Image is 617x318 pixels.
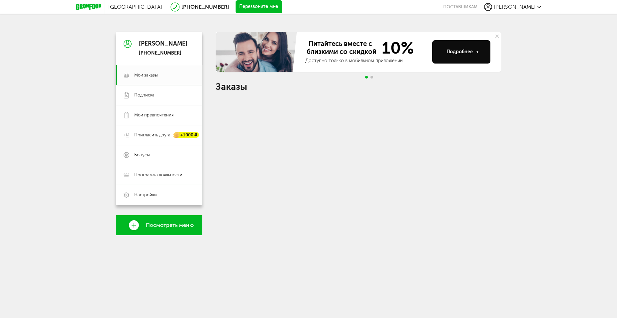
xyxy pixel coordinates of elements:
[116,85,202,105] a: Подписка
[134,192,157,198] span: Настройки
[181,4,229,10] a: [PHONE_NUMBER]
[116,185,202,205] a: Настройки
[116,65,202,85] a: Мои заказы
[370,76,373,79] span: Go to slide 2
[146,222,194,228] span: Посмотреть меню
[116,145,202,165] a: Бонусы
[216,32,299,72] img: family-banner.579af9d.jpg
[134,92,154,98] span: Подписка
[139,50,187,56] div: [PHONE_NUMBER]
[236,0,282,14] button: Перезвоните мне
[216,82,501,91] h1: Заказы
[134,72,158,78] span: Мои заказы
[116,125,202,145] a: Пригласить друга +1000 ₽
[174,132,199,138] div: +1000 ₽
[134,172,182,178] span: Программа лояльности
[134,132,170,138] span: Пригласить друга
[432,40,490,64] button: Подробнее
[134,112,173,118] span: Мои предпочтения
[116,105,202,125] a: Мои предпочтения
[305,40,378,56] span: Питайтесь вместе с близкими со скидкой
[494,4,536,10] span: [PERSON_NAME]
[447,49,479,55] div: Подробнее
[116,215,202,235] a: Посмотреть меню
[108,4,162,10] span: [GEOGRAPHIC_DATA]
[116,165,202,185] a: Программа лояльности
[365,76,368,79] span: Go to slide 1
[305,58,427,64] div: Доступно только в мобильном приложении
[378,40,414,56] span: 10%
[134,152,150,158] span: Бонусы
[139,41,187,47] div: [PERSON_NAME]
